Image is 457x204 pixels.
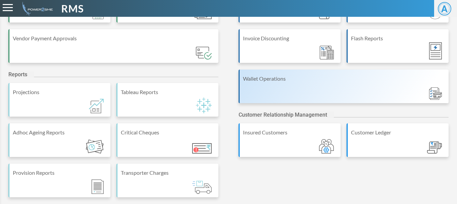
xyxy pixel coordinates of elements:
[116,83,218,123] a: Tableau Reports Module_ic
[61,1,84,16] span: RMS
[89,99,104,113] img: Module_ic
[20,2,53,15] img: admin
[196,47,212,59] img: Module_ic
[320,46,334,60] img: Module_ic
[239,112,334,118] h2: Customer Relationship Management
[429,87,442,100] img: Module_ic
[438,2,451,15] span: A
[13,34,215,42] div: Vendor Payment Approvals
[13,128,107,136] div: Adhoc Ageing Reports
[13,169,107,177] div: Provision Reports
[243,75,445,83] div: Wallet Operations
[8,164,110,204] a: Provision Reports Module_ic
[427,141,442,154] img: Module_ic
[121,88,215,96] div: Tableau Reports
[243,128,337,136] div: Insured Customers
[239,123,341,164] a: Insured Customers Module_ic
[121,169,215,177] div: Transporter Charges
[92,179,104,194] img: Module_ic
[116,123,218,164] a: Critical Cheques Module_ic
[192,181,212,194] img: Module_ic
[429,42,442,59] img: Module_ic
[8,71,34,78] h2: Reports
[347,123,449,164] a: Customer Ledger Module_ic
[13,88,107,96] div: Projections
[8,29,218,70] a: Vendor Payment Approvals Module_ic
[351,34,445,42] div: Flash Reports
[347,29,449,70] a: Flash Reports Module_ic
[196,97,212,113] img: Module_ic
[351,128,445,136] div: Customer Ledger
[8,83,110,123] a: Projections Module_ic
[8,123,110,164] a: Adhoc Ageing Reports Module_ic
[239,29,341,70] a: Invoice Discounting Module_ic
[319,139,334,154] img: Module_ic
[116,164,218,204] a: Transporter Charges Module_ic
[192,143,212,154] img: Module_ic
[243,34,337,42] div: Invoice Discounting
[239,70,449,110] a: Wallet Operations Module_ic
[121,128,215,136] div: Critical Cheques
[86,139,104,154] img: Module_ic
